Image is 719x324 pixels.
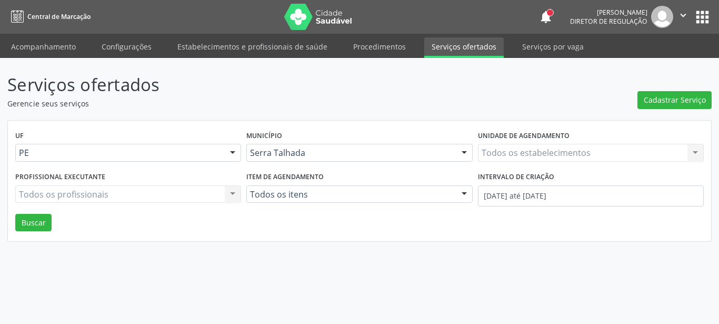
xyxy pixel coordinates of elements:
a: Central de Marcação [7,8,91,25]
label: Unidade de agendamento [478,128,570,144]
a: Estabelecimentos e profissionais de saúde [170,37,335,56]
span: Diretor de regulação [570,17,647,26]
button: apps [693,8,712,26]
a: Acompanhamento [4,37,83,56]
span: Todos os itens [250,189,451,200]
input: Selecione um intervalo [478,185,704,207]
span: PE [19,148,219,158]
a: Procedimentos [346,37,413,56]
label: Município [246,128,282,144]
div: [PERSON_NAME] [570,8,647,17]
label: Intervalo de criação [478,169,554,185]
span: Central de Marcação [27,12,91,21]
p: Gerencie seus serviços [7,98,501,109]
p: Serviços ofertados [7,72,501,98]
button:  [673,6,693,28]
button: notifications [538,9,553,24]
a: Configurações [94,37,159,56]
span: Serra Talhada [250,148,451,158]
label: Profissional executante [15,169,105,185]
label: Item de agendamento [246,169,324,185]
a: Serviços por vaga [515,37,591,56]
a: Serviços ofertados [424,37,504,58]
label: UF [15,128,24,144]
button: Buscar [15,214,52,232]
i:  [677,9,689,21]
button: Cadastrar Serviço [637,91,712,109]
span: Cadastrar Serviço [644,94,706,105]
img: img [651,6,673,28]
